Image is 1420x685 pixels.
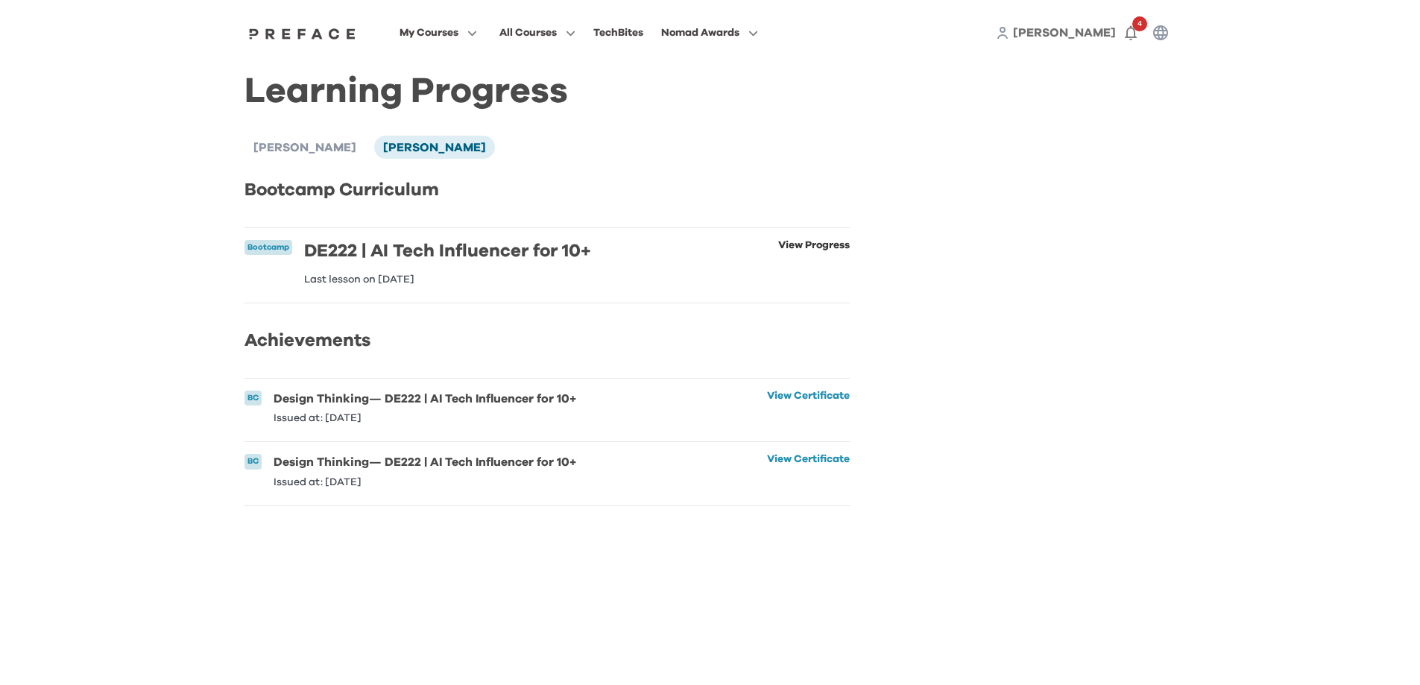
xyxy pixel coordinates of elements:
span: [PERSON_NAME] [1013,27,1116,39]
span: [PERSON_NAME] [253,142,356,154]
h2: Achievements [244,327,851,354]
button: Nomad Awards [657,23,763,42]
button: All Courses [495,23,580,42]
p: Issued at: [DATE] [274,413,576,423]
p: BC [247,392,259,405]
a: Preface Logo [245,27,360,39]
div: TechBites [593,24,643,42]
a: View Progress [778,240,850,285]
img: Preface Logo [245,28,360,40]
h2: Bootcamp Curriculum [244,177,851,203]
a: [PERSON_NAME] [1013,24,1116,42]
h1: Learning Progress [244,83,851,100]
span: Nomad Awards [661,24,739,42]
h6: Design Thinking — DE222 | AI Tech Influencer for 10+ [274,454,576,470]
button: 4 [1116,18,1146,48]
h6: Design Thinking — DE222 | AI Tech Influencer for 10+ [274,391,576,407]
button: My Courses [395,23,482,42]
a: View Certificate [767,391,850,423]
span: My Courses [400,24,458,42]
p: Last lesson on [DATE] [304,274,591,285]
p: BC [247,455,259,468]
p: Bootcamp [247,242,289,254]
span: All Courses [499,24,557,42]
p: Issued at: [DATE] [274,477,576,487]
a: View Certificate [767,454,850,487]
h6: DE222 | AI Tech Influencer for 10+ [304,240,591,262]
span: 4 [1132,16,1147,31]
span: [PERSON_NAME] [383,142,486,154]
